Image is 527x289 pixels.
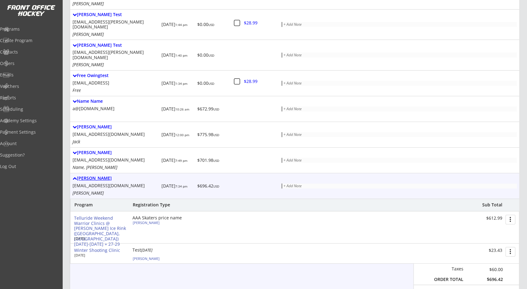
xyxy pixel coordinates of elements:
[73,165,159,170] div: Name, [PERSON_NAME]
[73,1,159,6] div: [PERSON_NAME]
[197,107,231,111] div: $672.99
[213,184,219,188] font: USD
[74,202,108,208] div: Program
[464,216,502,221] div: $612.99
[73,50,159,60] div: [EMAIL_ADDRESS][PERSON_NAME][DOMAIN_NAME]
[132,248,203,252] div: Test
[175,184,187,188] font: 7:34 pm
[175,133,189,137] font: 12:00 pm
[468,266,503,273] div: $60.00
[197,53,231,57] div: $0.00
[141,247,153,253] em: [DATE]
[161,107,195,111] div: [DATE]
[208,23,214,27] font: USD
[213,158,219,163] font: USD
[175,81,187,86] font: 1:34 pm
[175,23,187,27] font: 1:44 pm
[73,106,159,111] div: a@[DOMAIN_NAME]
[283,158,516,162] div: + Add Note
[197,158,231,162] div: $701.98
[283,23,516,26] div: + Add Note
[73,124,159,130] div: [PERSON_NAME]
[74,237,124,240] div: [DATE]
[73,99,159,104] div: Name Name
[73,32,159,37] div: [PERSON_NAME]
[133,257,202,260] div: [PERSON_NAME]
[7,5,56,16] img: FOH%20White%20Logo%20Transparent.png
[132,216,203,220] div: AAA Skaters price name
[133,202,203,208] div: Registration Type
[464,248,502,253] div: $23.43
[73,43,159,48] div: [PERSON_NAME] Test
[161,22,195,27] div: [DATE]
[505,215,515,224] button: more_vert
[74,216,128,247] div: Telluride Weekend Warrior Clinics @ [PERSON_NAME] Ice Rink ([GEOGRAPHIC_DATA], [GEOGRAPHIC_DATA])...
[175,158,187,163] font: 7:49 pm
[161,53,195,57] div: [DATE]
[208,53,214,58] font: USD
[73,62,159,67] div: [PERSON_NAME]
[73,19,159,30] div: [EMAIL_ADDRESS][PERSON_NAME][DOMAIN_NAME]
[73,183,159,188] div: [EMAIL_ADDRESS][DOMAIN_NAME]
[213,133,219,137] font: USD
[283,53,516,57] div: + Add Note
[73,157,159,163] div: [EMAIL_ADDRESS][DOMAIN_NAME]
[505,247,515,257] button: more_vert
[73,88,159,93] div: Free
[468,277,503,282] div: $696.42
[73,139,159,144] div: Jack
[213,107,219,111] font: USD
[283,184,516,188] div: + Add Note
[73,150,159,155] div: [PERSON_NAME]
[175,53,187,58] font: 1:40 pm
[175,107,189,111] font: 10:26 am
[283,133,516,136] div: + Add Note
[161,81,195,85] div: [DATE]
[475,202,502,208] div: Sub Total
[73,12,159,17] div: [PERSON_NAME] Test
[161,158,195,162] div: [DATE]
[283,107,516,111] div: + Add Note
[74,248,128,253] div: Winter Shooting Clinic
[197,81,231,85] div: $0.00
[73,176,159,181] div: [PERSON_NAME]
[74,253,124,257] div: [DATE]
[161,132,195,137] div: [DATE]
[161,184,195,188] div: [DATE]
[73,132,159,137] div: [EMAIL_ADDRESS][DOMAIN_NAME]
[73,73,159,78] div: Free Owingtest
[208,81,214,86] font: USD
[73,191,159,196] div: [PERSON_NAME]
[197,184,231,188] div: $696.42
[431,266,463,272] div: Taxes
[73,80,159,86] div: [EMAIL_ADDRESS]
[133,221,202,224] div: [PERSON_NAME]
[197,132,231,137] div: $775.98
[197,22,231,27] div: $0.00
[283,81,516,85] div: + Add Note
[431,277,463,282] div: ORDER TOTAL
